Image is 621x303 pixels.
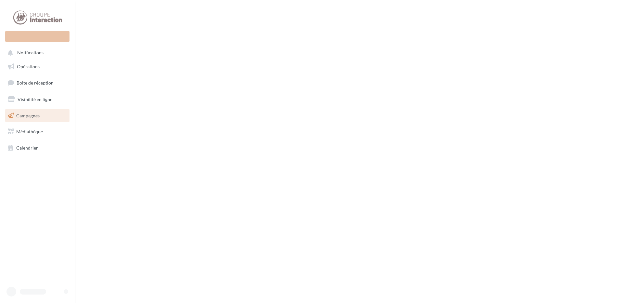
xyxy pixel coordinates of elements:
span: Boîte de réception [17,80,54,86]
a: Visibilité en ligne [4,93,71,106]
span: Visibilité en ligne [18,97,52,102]
span: Médiathèque [16,129,43,134]
span: Campagnes [16,112,40,118]
a: Médiathèque [4,125,71,138]
a: Boîte de réception [4,76,71,90]
span: Calendrier [16,145,38,151]
a: Opérations [4,60,71,73]
span: Notifications [17,50,44,56]
a: Campagnes [4,109,71,123]
span: Opérations [17,64,40,69]
div: Nouvelle campagne [5,31,70,42]
a: Calendrier [4,141,71,155]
